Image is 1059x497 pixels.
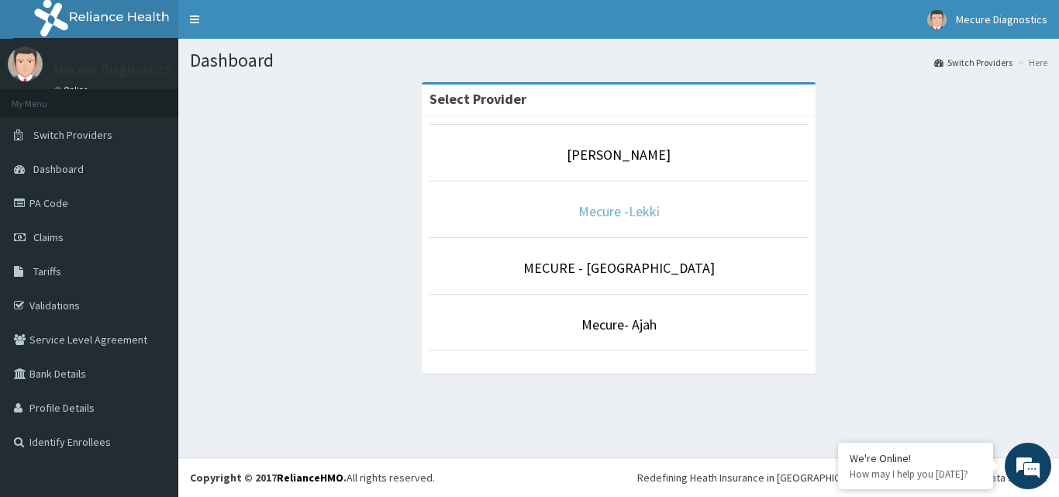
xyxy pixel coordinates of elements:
strong: Copyright © 2017 . [190,471,347,485]
li: Here [1014,56,1047,69]
strong: Select Provider [429,90,526,108]
h1: Dashboard [190,50,1047,71]
span: Claims [33,230,64,244]
img: User Image [927,10,947,29]
a: Switch Providers [934,56,1012,69]
p: Mecure Diagnostics [54,63,171,77]
a: Online [54,85,91,95]
p: How may I help you today? [850,468,981,481]
a: Mecure -Lekki [578,202,660,220]
img: User Image [8,47,43,81]
a: [PERSON_NAME] [567,146,671,164]
span: Tariffs [33,264,61,278]
div: We're Online! [850,451,981,465]
footer: All rights reserved. [178,457,1059,497]
a: RelianceHMO [277,471,343,485]
span: Dashboard [33,162,84,176]
span: Mecure Diagnostics [956,12,1047,26]
div: Redefining Heath Insurance in [GEOGRAPHIC_DATA] using Telemedicine and Data Science! [637,470,1047,485]
a: MECURE - [GEOGRAPHIC_DATA] [523,259,715,277]
span: Switch Providers [33,128,112,142]
a: Mecure- Ajah [581,316,657,333]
